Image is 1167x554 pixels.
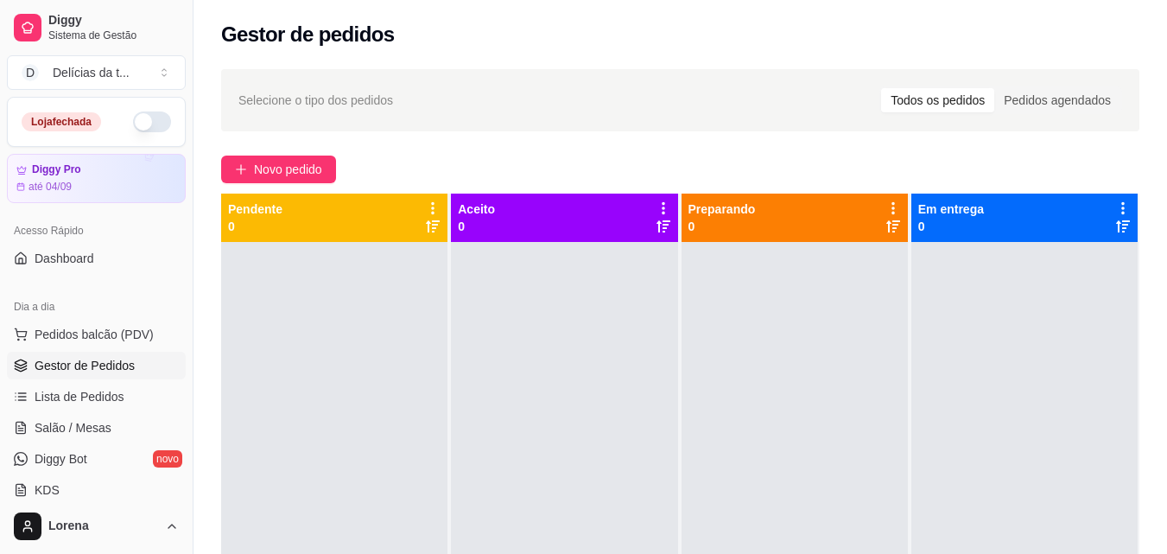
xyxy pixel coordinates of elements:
[48,13,179,29] span: Diggy
[221,21,395,48] h2: Gestor de pedidos
[7,321,186,348] button: Pedidos balcão (PDV)
[918,201,984,218] p: Em entrega
[22,112,101,131] div: Loja fechada
[7,7,186,48] a: DiggySistema de Gestão
[458,218,495,235] p: 0
[688,218,756,235] p: 0
[7,383,186,411] a: Lista de Pedidos
[35,326,154,343] span: Pedidos balcão (PDV)
[881,88,994,112] div: Todos os pedidos
[254,160,322,179] span: Novo pedido
[7,506,186,547] button: Lorena
[688,201,756,218] p: Preparando
[35,450,87,468] span: Diggy Bot
[7,217,186,245] div: Acesso Rápido
[7,352,186,379] a: Gestor de Pedidos
[35,250,94,267] span: Dashboard
[22,64,39,81] span: D
[221,156,336,183] button: Novo pedido
[918,218,984,235] p: 0
[53,64,130,81] div: Delícias da t ...
[48,519,158,534] span: Lorena
[7,55,186,90] button: Select a team
[48,29,179,42] span: Sistema de Gestão
[35,388,124,405] span: Lista de Pedidos
[994,88,1120,112] div: Pedidos agendados
[7,154,186,203] a: Diggy Proaté 04/09
[133,111,171,132] button: Alterar Status
[7,476,186,504] a: KDS
[35,481,60,499] span: KDS
[235,163,247,175] span: plus
[35,419,111,436] span: Salão / Mesas
[7,293,186,321] div: Dia a dia
[7,414,186,442] a: Salão / Mesas
[32,163,81,176] article: Diggy Pro
[458,201,495,218] p: Aceito
[7,245,186,272] a: Dashboard
[7,445,186,473] a: Diggy Botnovo
[29,180,72,194] article: até 04/09
[238,91,393,110] span: Selecione o tipo dos pedidos
[228,218,282,235] p: 0
[228,201,282,218] p: Pendente
[35,357,135,374] span: Gestor de Pedidos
